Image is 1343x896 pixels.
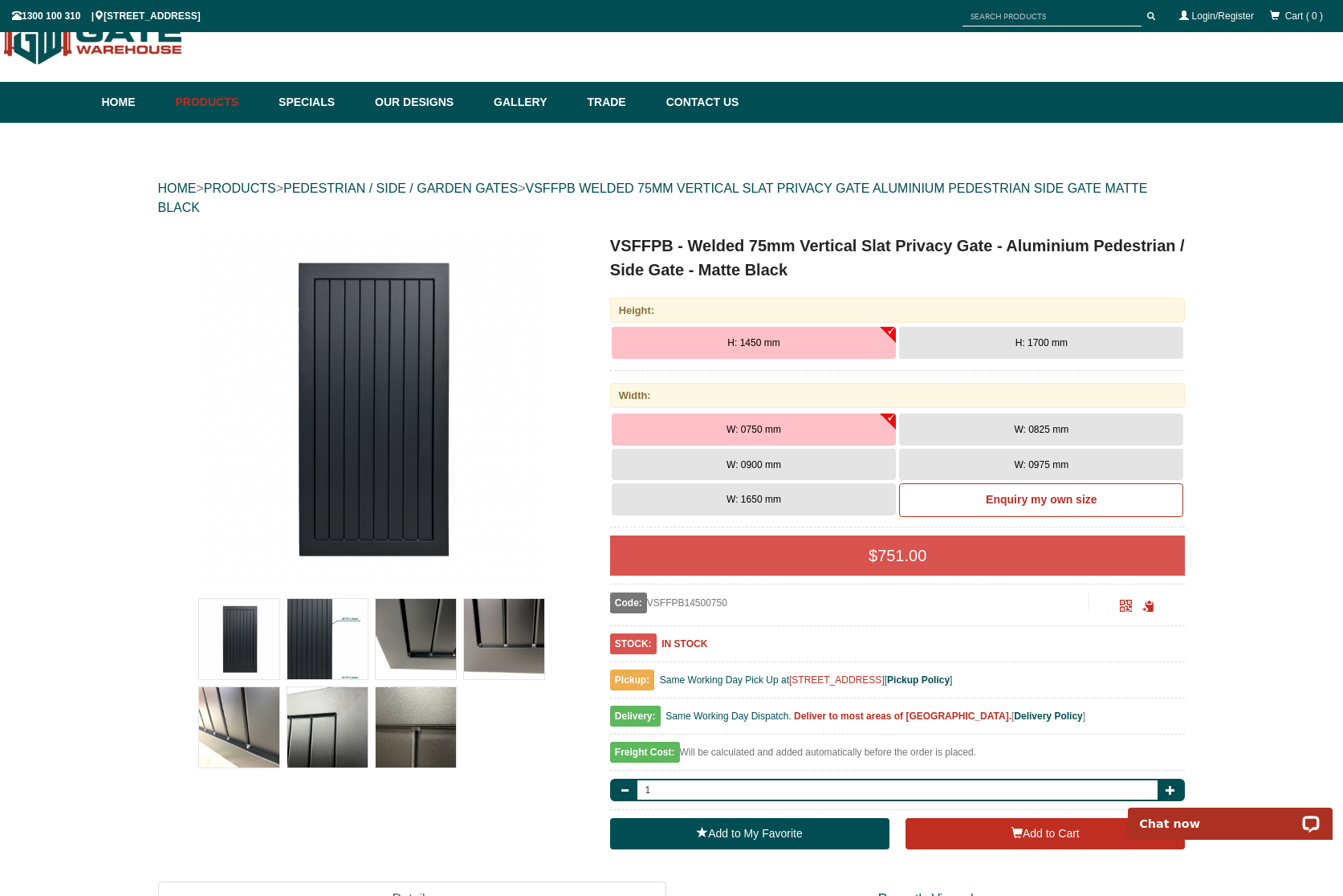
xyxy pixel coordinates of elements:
[794,711,1011,722] b: Deliver to most areas of [GEOGRAPHIC_DATA].
[1014,424,1068,435] span: W: 0825 mm
[102,82,168,123] a: Home
[726,424,781,435] span: W: 0750 mm
[1285,10,1323,22] span: Cart ( 0 )
[899,327,1183,359] button: H: 1700 mm
[464,599,544,679] img: VSFFPB - Welded 75mm Vertical Slat Privacy Gate - Aluminium Pedestrian / Side Gate - Matte Black
[658,82,739,123] a: Contact Us
[376,599,456,679] img: VSFFPB - Welded 75mm Vertical Slat Privacy Gate - Aluminium Pedestrian / Side Gate - Matte Black
[665,711,792,722] span: Same Working Day Dispatch.
[1142,601,1154,613] span: Click to copy the URL
[610,670,654,690] span: Pickup:
[1014,711,1082,722] a: Delivery Policy
[727,337,779,348] span: H: 1450 mm
[12,10,201,22] span: 1300 100 310 | [STREET_ADDRESS]
[899,483,1183,517] a: Enquiry my own size
[610,593,1089,613] div: VSFFPB14500750
[610,633,657,654] span: STOCK:
[789,674,885,686] a: [STREET_ADDRESS]
[158,163,1186,234] div: > > >
[204,181,276,195] a: PRODUCTS
[271,82,367,123] a: Specials
[887,674,950,686] a: Pickup Policy
[610,536,1186,576] div: $
[661,638,707,650] b: IN STOCK
[610,298,1186,323] div: Height:
[986,493,1097,506] b: Enquiry my own size
[287,599,368,679] img: VSFFPB - Welded 75mm Vertical Slat Privacy Gate - Aluminium Pedestrian / Side Gate - Matte Black
[1120,602,1132,613] a: Click to enlarge and scan to share.
[962,6,1142,26] input: SEARCH PRODUCTS
[195,234,548,587] img: VSFFPB - Welded 75mm Vertical Slat Privacy Gate - Aluminium Pedestrian / Side Gate - Matte Black ...
[158,181,1148,214] a: VSFFPB WELDED 75MM VERTICAL SLAT PRIVACY GATE ALUMINIUM PEDESTRIAN SIDE GATE MATTE BLACK
[1015,337,1068,348] span: H: 1700 mm
[610,706,661,727] span: Delivery:
[899,413,1183,446] button: W: 0825 mm
[612,413,896,446] button: W: 0750 mm
[486,82,579,123] a: Gallery
[199,599,279,679] img: VSFFPB - Welded 75mm Vertical Slat Privacy Gate - Aluminium Pedestrian / Side Gate - Matte Black
[199,687,279,768] img: VSFFPB - Welded 75mm Vertical Slat Privacy Gate - Aluminium Pedestrian / Side Gate - Matte Black
[158,181,197,195] a: HOME
[579,82,657,123] a: Trade
[283,181,518,195] a: PEDESTRIAN / SIDE / GARDEN GATES
[610,234,1186,282] h1: VSFFPB - Welded 75mm Vertical Slat Privacy Gate - Aluminium Pedestrian / Side Gate - Matte Black
[726,494,781,505] span: W: 1650 mm
[610,742,680,763] span: Freight Cost:
[1014,459,1068,470] span: W: 0975 mm
[610,743,1186,771] div: Will be calculated and added automatically before the order is placed.
[1117,789,1343,840] iframe: LiveChat chat widget
[160,234,584,587] a: VSFFPB - Welded 75mm Vertical Slat Privacy Gate - Aluminium Pedestrian / Side Gate - Matte Black ...
[287,687,368,768] img: VSFFPB - Welded 75mm Vertical Slat Privacy Gate - Aluminium Pedestrian / Side Gate - Matte Black
[612,449,896,481] button: W: 0900 mm
[899,449,1183,481] button: W: 0975 mm
[367,82,486,123] a: Our Designs
[906,818,1185,850] button: Add to Cart
[376,687,456,768] img: VSFFPB - Welded 75mm Vertical Slat Privacy Gate - Aluminium Pedestrian / Side Gate - Matte Black
[168,82,271,123] a: Products
[612,327,896,359] button: H: 1450 mm
[612,483,896,515] button: W: 1650 mm
[660,674,953,686] span: Same Working Day Pick Up at [ ]
[610,383,1186,408] div: Width:
[610,707,1186,735] div: [ ]
[610,818,889,850] a: Add to My Favorite
[726,459,781,470] span: W: 0900 mm
[1192,10,1254,22] a: Login/Register
[877,547,926,564] span: 751.00
[610,593,647,613] span: Code:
